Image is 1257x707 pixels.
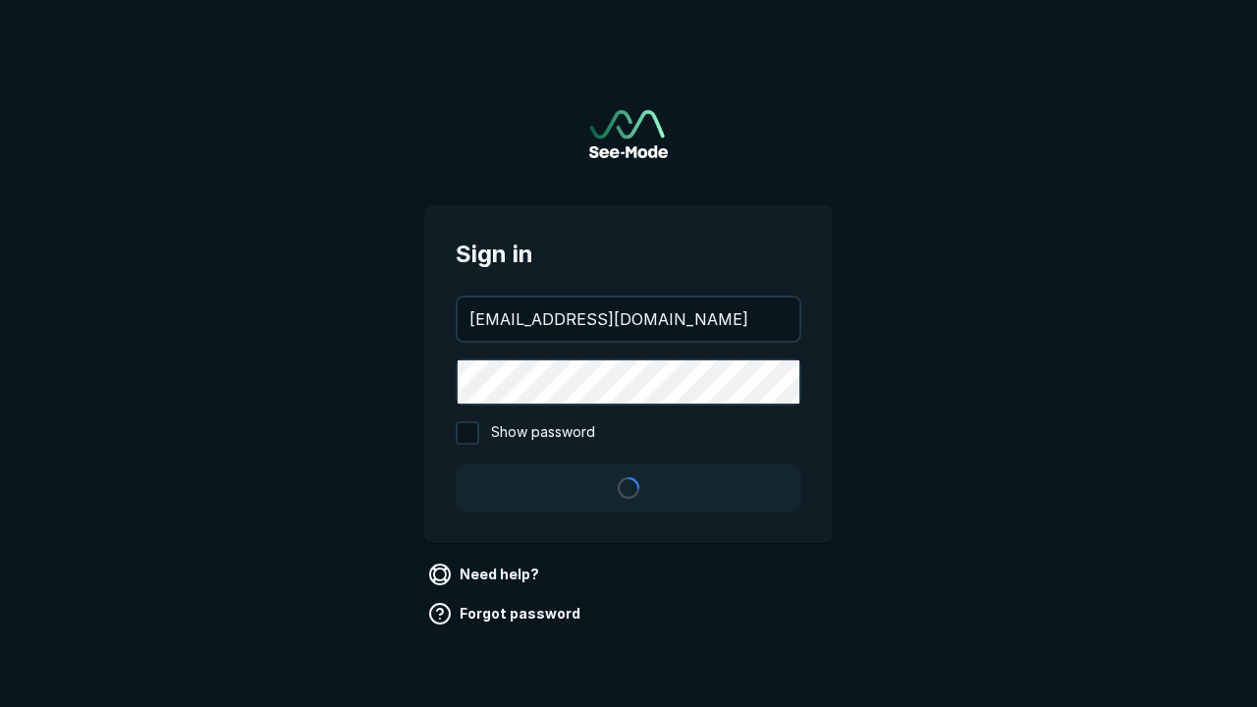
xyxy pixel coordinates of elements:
a: Forgot password [424,598,588,629]
a: Go to sign in [589,110,668,158]
img: See-Mode Logo [589,110,668,158]
span: Sign in [456,237,801,272]
input: your@email.com [458,298,799,341]
a: Need help? [424,559,547,590]
span: Show password [491,421,595,445]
